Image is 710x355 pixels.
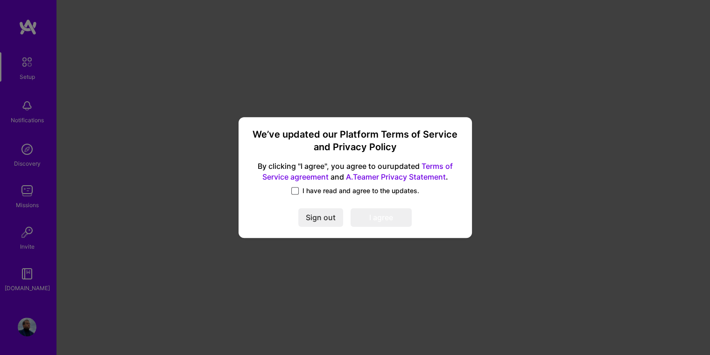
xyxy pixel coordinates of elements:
[250,128,461,154] h3: We’ve updated our Platform Terms of Service and Privacy Policy
[351,208,412,227] button: I agree
[262,162,453,182] a: Terms of Service agreement
[250,161,461,183] span: By clicking "I agree", you agree to our updated and .
[298,208,343,227] button: Sign out
[346,172,446,181] a: A.Teamer Privacy Statement
[302,186,419,195] span: I have read and agree to the updates.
